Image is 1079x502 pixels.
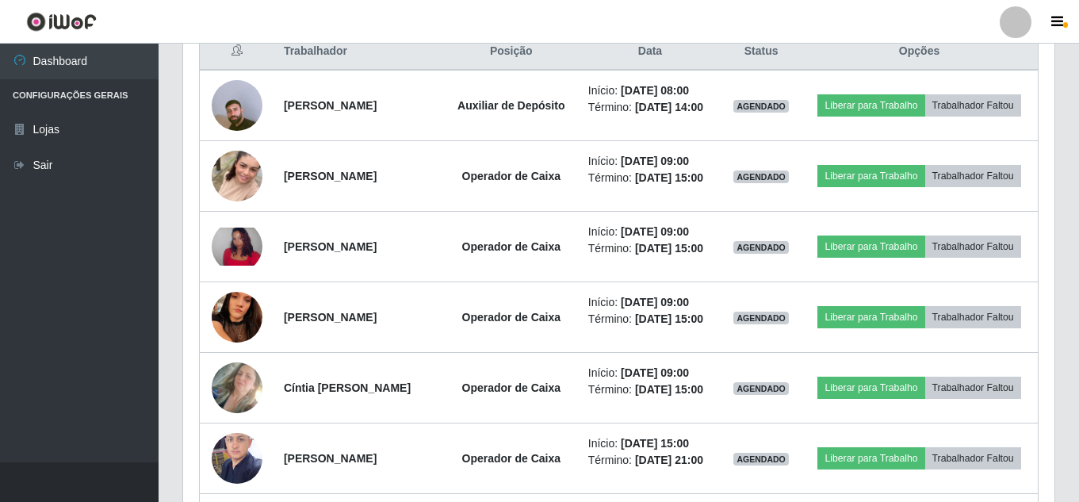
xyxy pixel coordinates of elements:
li: Término: [588,452,712,469]
button: Trabalhador Faltou [925,447,1021,469]
img: 1672860829708.jpeg [212,424,262,492]
img: 1756831283854.jpeg [212,343,262,432]
strong: Operador de Caixa [462,240,561,253]
li: Término: [588,99,712,116]
img: 1756498366711.jpeg [212,60,262,151]
span: AGENDADO [733,382,789,395]
time: [DATE] 15:00 [635,312,703,325]
li: Início: [588,224,712,240]
th: Status [721,33,801,71]
button: Liberar para Trabalho [817,447,924,469]
time: [DATE] 15:00 [621,437,689,450]
strong: Operador de Caixa [462,170,561,182]
strong: [PERSON_NAME] [284,240,377,253]
li: Início: [588,435,712,452]
th: Opções [801,33,1038,71]
li: Início: [588,153,712,170]
th: Trabalhador [274,33,444,71]
strong: [PERSON_NAME] [284,452,377,465]
strong: Auxiliar de Depósito [457,99,564,112]
li: Término: [588,311,712,328]
time: [DATE] 09:00 [621,296,689,308]
li: Término: [588,240,712,257]
li: Término: [588,381,712,398]
li: Início: [588,294,712,311]
time: [DATE] 15:00 [635,383,703,396]
button: Liberar para Trabalho [817,377,924,399]
li: Término: [588,170,712,186]
strong: Operador de Caixa [462,311,561,324]
button: Liberar para Trabalho [817,165,924,187]
button: Trabalhador Faltou [925,94,1021,117]
button: Trabalhador Faltou [925,236,1021,258]
button: Liberar para Trabalho [817,94,924,117]
img: 1753525532646.jpeg [212,131,262,221]
th: Data [579,33,721,71]
time: [DATE] 09:00 [621,155,689,167]
button: Liberar para Trabalho [817,306,924,328]
time: [DATE] 08:00 [621,84,689,97]
time: [DATE] 09:00 [621,225,689,238]
span: AGENDADO [733,100,789,113]
button: Liberar para Trabalho [817,236,924,258]
li: Início: [588,365,712,381]
time: [DATE] 09:00 [621,366,689,379]
span: AGENDADO [733,312,789,324]
img: 1753753333506.jpeg [212,228,262,266]
time: [DATE] 14:00 [635,101,703,113]
span: AGENDADO [733,241,789,254]
th: Posição [444,33,579,71]
button: Trabalhador Faltou [925,165,1021,187]
time: [DATE] 15:00 [635,242,703,255]
strong: Operador de Caixa [462,452,561,465]
button: Trabalhador Faltou [925,306,1021,328]
strong: [PERSON_NAME] [284,170,377,182]
span: AGENDADO [733,453,789,466]
strong: [PERSON_NAME] [284,99,377,112]
span: AGENDADO [733,171,789,183]
strong: Cíntia [PERSON_NAME] [284,381,411,394]
strong: [PERSON_NAME] [284,311,377,324]
strong: Operador de Caixa [462,381,561,394]
time: [DATE] 15:00 [635,171,703,184]
li: Início: [588,82,712,99]
time: [DATE] 21:00 [635,454,703,466]
img: CoreUI Logo [26,12,97,32]
button: Trabalhador Faltou [925,377,1021,399]
img: 1755117602087.jpeg [212,261,262,374]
